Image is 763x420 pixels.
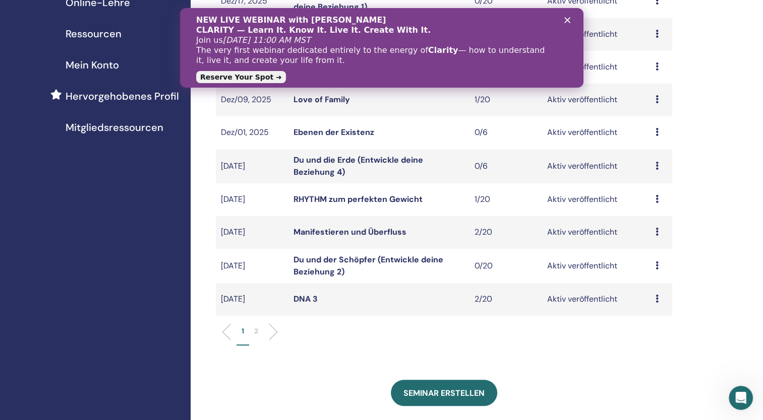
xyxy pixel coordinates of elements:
a: Du und der Schöpfer (Entwickle deine Beziehung 2) [294,254,443,277]
td: 0/6 [469,149,542,183]
a: Seminar erstellen [391,380,497,406]
span: Hervorgehobenes Profil [66,89,179,104]
p: 2 [254,326,258,336]
td: Aktiv veröffentlicht [542,116,650,149]
a: Ebenen der Existenz [294,127,374,137]
span: Mein Konto [66,57,119,73]
a: Love of Family [294,94,350,105]
td: Aktiv veröffentlicht [542,149,650,183]
td: 1/20 [469,183,542,216]
td: 0/6 [469,116,542,149]
td: [DATE] [216,283,288,316]
td: Aktiv veröffentlicht [542,84,650,116]
td: Aktiv veröffentlicht [542,249,650,283]
a: Du und die Erde (Entwickle deine Beziehung 4) [294,155,423,177]
td: Aktiv veröffentlicht [542,183,650,216]
td: Dez/09, 2025 [216,84,288,116]
td: Dez/01, 2025 [216,116,288,149]
p: 1 [242,326,244,336]
td: Aktiv veröffentlicht [542,216,650,249]
b: Clarity [248,37,278,47]
iframe: Intercom live chat Banner [180,8,583,88]
td: [DATE] [216,183,288,216]
td: 2/20 [469,216,542,249]
span: Ressourcen [66,26,122,41]
td: 1/20 [469,84,542,116]
div: Schließen [384,9,394,15]
td: [DATE] [216,216,288,249]
a: Manifestieren und Überfluss [294,227,406,237]
a: RHYTHM zum perfekten Gewicht [294,194,423,204]
span: Seminar erstellen [403,388,485,398]
td: 2/20 [469,283,542,316]
iframe: Intercom live chat [729,386,753,410]
td: [DATE] [216,149,288,183]
td: Aktiv veröffentlicht [542,18,650,51]
a: DNA 3 [294,294,318,304]
td: [DATE] [216,249,288,283]
span: Mitgliedsressourcen [66,120,163,135]
td: Aktiv veröffentlicht [542,51,650,84]
td: 0/20 [469,249,542,283]
td: Aktiv veröffentlicht [542,283,650,316]
a: Reserve Your Spot ➜ [16,63,106,75]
